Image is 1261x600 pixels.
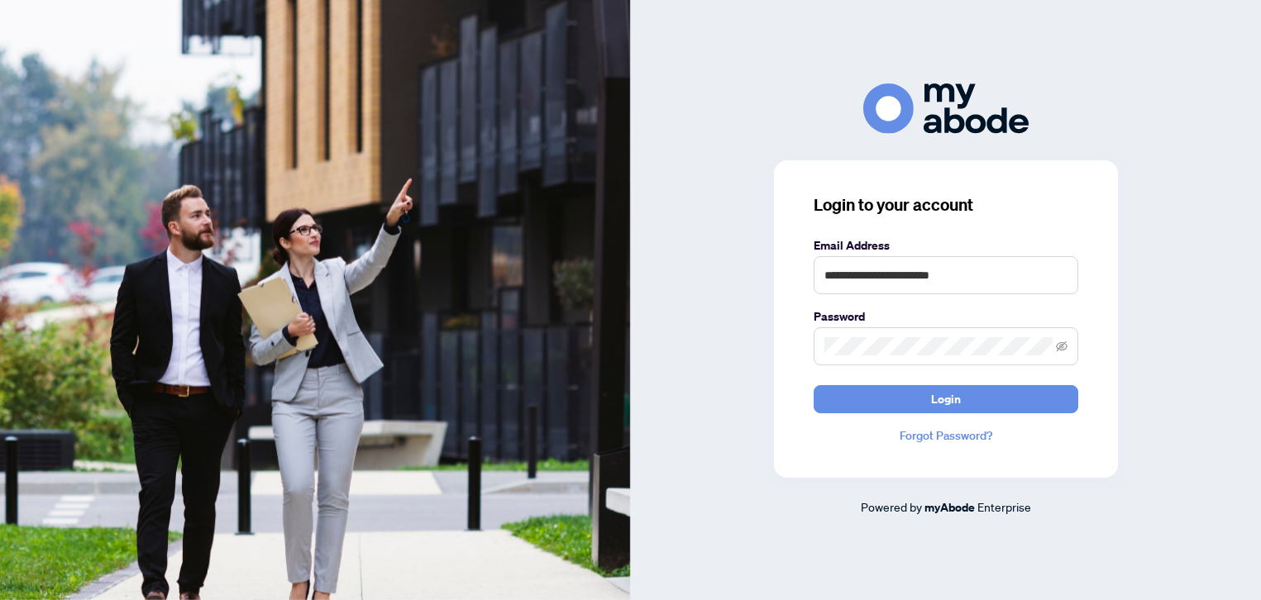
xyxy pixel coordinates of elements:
h3: Login to your account [814,193,1078,217]
label: Password [814,307,1078,326]
button: Login [814,385,1078,413]
span: Login [931,386,961,412]
label: Email Address [814,236,1078,255]
a: myAbode [924,498,975,517]
span: eye-invisible [1056,340,1068,352]
img: ma-logo [863,83,1029,134]
span: Enterprise [977,499,1031,514]
a: Forgot Password? [814,426,1078,445]
span: Powered by [861,499,922,514]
